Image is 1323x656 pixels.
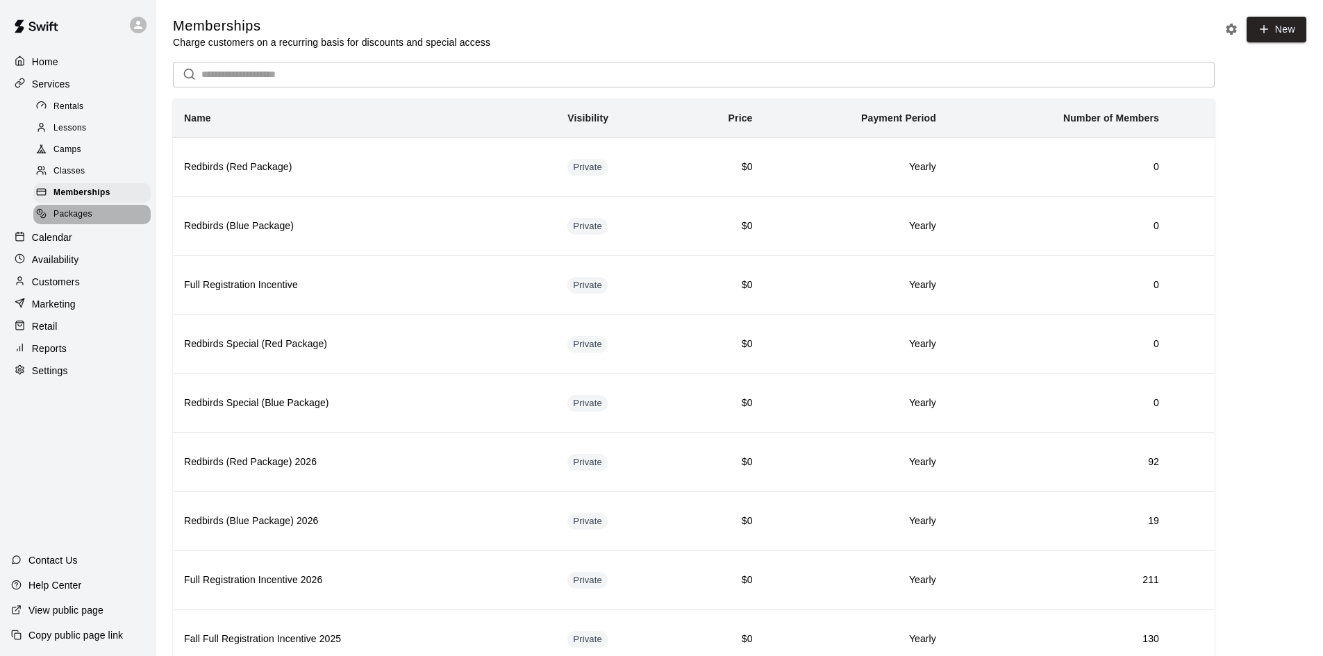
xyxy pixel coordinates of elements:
h6: 211 [958,573,1159,588]
h6: Yearly [775,219,936,234]
p: Home [32,55,58,69]
button: Memberships settings [1221,19,1242,40]
p: Help Center [28,578,81,592]
a: Retail [11,316,145,337]
h6: Redbirds Special (Red Package) [184,337,545,352]
a: Reports [11,338,145,359]
div: This membership is hidden from the memberships page [567,159,608,176]
h6: Yearly [775,514,936,529]
span: Private [567,515,608,528]
b: Name [184,112,211,124]
div: This membership is hidden from the memberships page [567,454,608,471]
h6: Yearly [775,455,936,470]
div: This membership is hidden from the memberships page [567,336,608,353]
span: Private [567,456,608,469]
div: This membership is hidden from the memberships page [567,631,608,648]
h6: 92 [958,455,1159,470]
h6: Yearly [775,160,936,175]
h6: 0 [958,160,1159,175]
p: Reports [32,342,67,355]
p: Charge customers on a recurring basis for discounts and special access [173,35,490,49]
a: Classes [33,161,156,183]
h6: Redbirds Special (Blue Package) [184,396,545,411]
h6: Yearly [775,278,936,293]
div: This membership is hidden from the memberships page [567,572,608,589]
div: Packages [33,205,151,224]
a: Rentals [33,96,156,117]
p: Calendar [32,230,72,244]
h6: 130 [958,632,1159,647]
span: Classes [53,165,85,178]
b: Visibility [567,112,608,124]
p: Copy public page link [28,628,123,642]
span: Rentals [53,100,84,114]
h6: $0 [687,455,753,470]
b: Payment Period [861,112,936,124]
h6: 0 [958,278,1159,293]
span: Private [567,338,608,351]
a: Camps [33,140,156,161]
h6: 0 [958,396,1159,411]
h6: Full Registration Incentive 2026 [184,573,545,588]
h6: $0 [687,573,753,588]
p: Marketing [32,297,76,311]
h6: 19 [958,514,1159,529]
a: Availability [11,249,145,270]
h6: Yearly [775,337,936,352]
p: Settings [32,364,68,378]
a: New [1247,17,1306,42]
p: View public page [28,603,103,617]
p: Customers [32,275,80,289]
a: Calendar [11,227,145,248]
div: This membership is hidden from the memberships page [567,513,608,530]
a: Packages [33,204,156,226]
h6: Yearly [775,573,936,588]
h6: Redbirds (Blue Package) [184,219,545,234]
h6: Redbirds (Red Package) 2026 [184,455,545,470]
div: Lessons [33,119,151,138]
div: Rentals [33,97,151,117]
h6: Redbirds (Red Package) [184,160,545,175]
h6: Fall Full Registration Incentive 2025 [184,632,545,647]
p: Contact Us [28,553,78,567]
h5: Memberships [173,17,490,35]
a: Customers [11,271,145,292]
div: This membership is hidden from the memberships page [567,218,608,235]
h6: $0 [687,514,753,529]
h6: 0 [958,219,1159,234]
h6: Redbirds (Blue Package) 2026 [184,514,545,529]
span: Private [567,574,608,587]
h6: Yearly [775,396,936,411]
b: Price [729,112,753,124]
h6: $0 [687,396,753,411]
span: Private [567,397,608,410]
p: Availability [32,253,79,267]
div: Classes [33,162,151,181]
a: Marketing [11,294,145,314]
h6: $0 [687,160,753,175]
h6: Yearly [775,632,936,647]
a: Home [11,51,145,72]
h6: $0 [687,337,753,352]
div: This membership is hidden from the memberships page [567,277,608,294]
span: Camps [53,143,81,157]
span: Private [567,279,608,292]
span: Lessons [53,121,87,135]
p: Services [32,77,70,91]
a: Lessons [33,117,156,139]
a: Settings [11,360,145,381]
span: Private [567,161,608,174]
span: Memberships [53,186,110,200]
div: This membership is hidden from the memberships page [567,395,608,412]
h6: $0 [687,632,753,647]
span: Private [567,633,608,646]
span: Packages [53,208,92,221]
